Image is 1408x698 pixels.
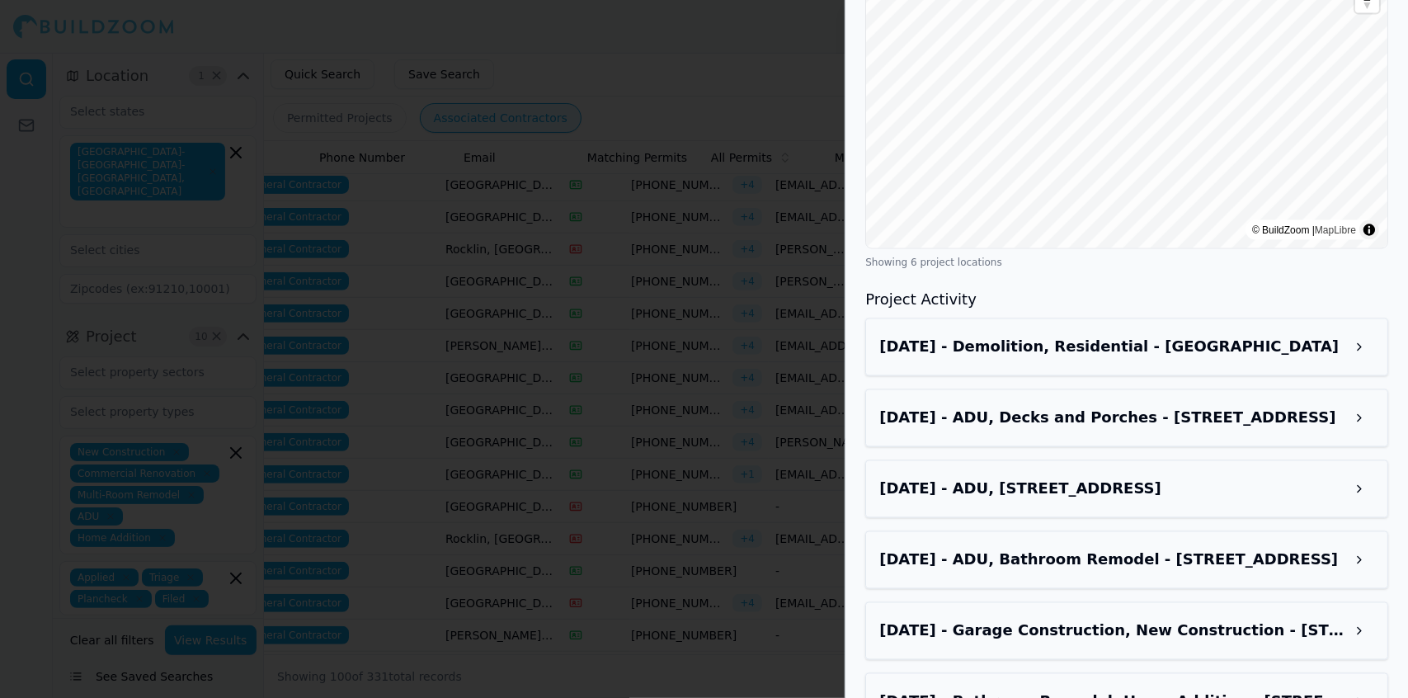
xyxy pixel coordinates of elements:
[1359,220,1379,240] summary: Toggle attribution
[879,336,1344,359] h3: Aug 28, 2025 - Demolition, Residential - Moddison Ave, Sacramento, CA, 95819
[879,478,1344,501] h3: Aug 27, 2025 - ADU, New Construction - Ranch View Dr, Unit 2, Rocklin, CA, 95765
[879,620,1344,643] h3: Aug 18, 2025 - Garage Construction, New Construction - 39 Th St, Sacramento, CA, 95816
[865,289,1388,312] h3: Project Activity
[865,256,1388,269] div: Showing 6 project locations
[879,549,1344,572] h3: Aug 19, 2025 - ADU, Bathroom Remodel - Fordham Way, Sacramento, CA, 95831
[879,407,1344,430] h3: Aug 13, 2025 - ADU, Decks and Porches - 7652 El Verano Ave, Elverta, CA, 95626
[1252,222,1356,238] div: © BuildZoom |
[1315,224,1356,236] a: MapLibre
